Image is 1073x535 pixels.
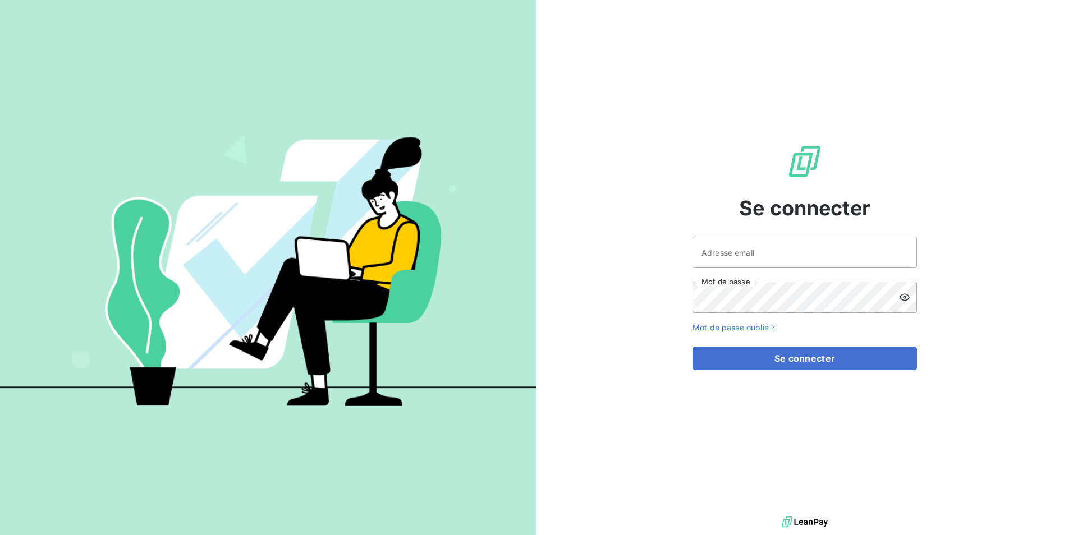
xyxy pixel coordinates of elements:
[787,144,823,179] img: Logo LeanPay
[693,237,917,268] input: placeholder
[693,322,775,332] a: Mot de passe oublié ?
[693,347,917,370] button: Se connecter
[782,514,828,531] img: logo
[739,193,870,223] span: Se connecter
